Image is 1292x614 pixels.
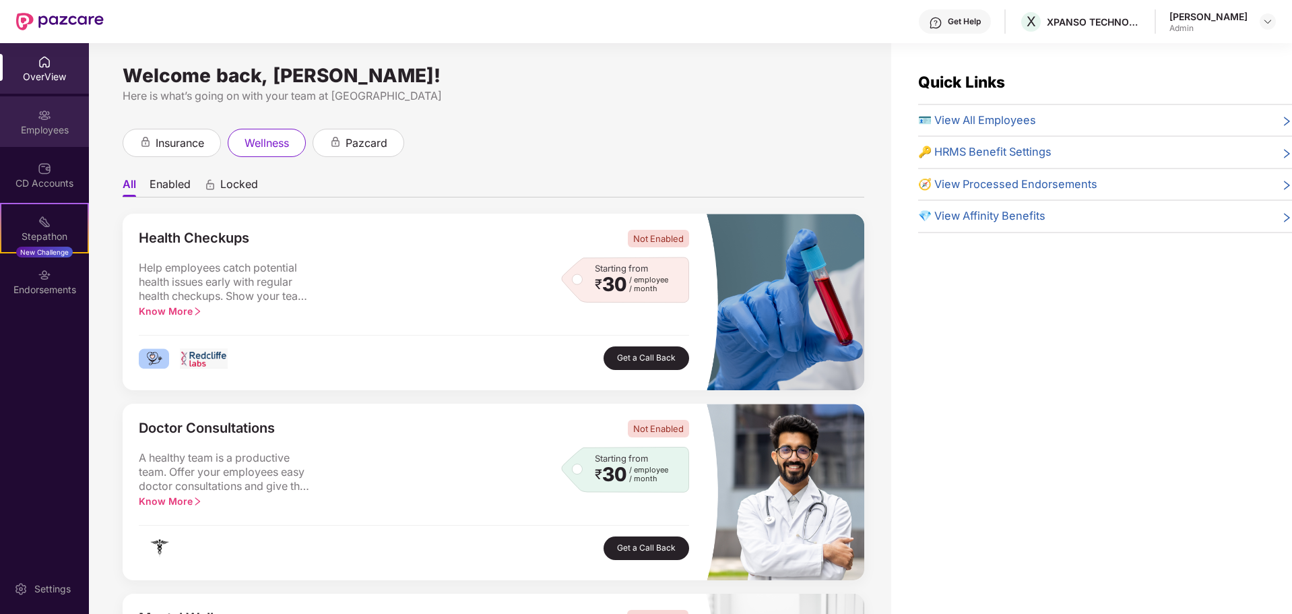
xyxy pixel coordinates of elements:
[595,453,648,464] span: Starting from
[595,469,602,480] span: ₹
[180,348,228,369] img: logo
[156,135,204,152] span: insurance
[1281,115,1292,129] span: right
[139,348,169,369] img: logo
[595,263,648,274] span: Starting from
[918,176,1097,193] span: 🧭 View Processed Endorsements
[139,136,152,148] div: animation
[705,214,864,390] img: masked_image
[604,346,689,370] button: Get a Call Back
[123,70,864,81] div: Welcome back, [PERSON_NAME]!
[38,215,51,228] img: svg+xml;base64,PHN2ZyB4bWxucz0iaHR0cDovL3d3dy53My5vcmcvMjAwMC9zdmciIHdpZHRoPSIyMSIgaGVpZ2h0PSIyMC...
[1262,16,1273,27] img: svg+xml;base64,PHN2ZyBpZD0iRHJvcGRvd24tMzJ4MzIiIHhtbG5zPSJodHRwOi8vd3d3LnczLm9yZy8yMDAwL3N2ZyIgd2...
[220,177,258,197] span: Locked
[123,88,864,104] div: Here is what’s going on with your team at [GEOGRAPHIC_DATA]
[139,451,314,494] span: A healthy team is a productive team. Offer your employees easy doctor consultations and give the ...
[628,420,689,437] span: Not Enabled
[139,305,202,317] span: Know More
[602,466,626,483] span: 30
[595,279,602,290] span: ₹
[14,582,28,596] img: svg+xml;base64,PHN2ZyBpZD0iU2V0dGluZy0yMHgyMCIgeG1sbnM9Imh0dHA6Ly93d3cudzMub3JnLzIwMDAvc3ZnIiB3aW...
[1281,210,1292,225] span: right
[30,582,75,596] div: Settings
[346,135,387,152] span: pazcard
[204,179,216,191] div: animation
[1169,23,1248,34] div: Admin
[629,466,668,474] span: / employee
[245,135,289,152] span: wellness
[1169,10,1248,23] div: [PERSON_NAME]
[150,539,170,559] img: logo
[193,497,202,506] span: right
[1047,16,1141,28] div: XPANSO TECHNOLOGIES PRIVATE LIMITED
[918,208,1045,225] span: 💎 View Affinity Benefits
[38,55,51,69] img: svg+xml;base64,PHN2ZyBpZD0iSG9tZSIgeG1sbnM9Imh0dHA6Ly93d3cudzMub3JnLzIwMDAvc3ZnIiB3aWR0aD0iMjAiIG...
[705,404,864,580] img: masked_image
[1027,13,1036,30] span: X
[16,13,104,30] img: New Pazcare Logo
[38,109,51,122] img: svg+xml;base64,PHN2ZyBpZD0iRW1wbG95ZWVzIiB4bWxucz0iaHR0cDovL3d3dy53My5vcmcvMjAwMC9zdmciIHdpZHRoPS...
[139,420,275,437] span: Doctor Consultations
[139,495,202,507] span: Know More
[629,474,668,483] span: / month
[123,177,136,197] li: All
[329,136,342,148] div: animation
[604,536,689,560] button: Get a Call Back
[918,112,1036,129] span: 🪪 View All Employees
[139,261,314,304] span: Help employees catch potential health issues early with regular health checkups. Show your team y...
[602,276,626,293] span: 30
[1281,146,1292,161] span: right
[1,230,88,243] div: Stepathon
[16,247,73,257] div: New Challenge
[948,16,981,27] div: Get Help
[918,73,1005,91] span: Quick Links
[1281,179,1292,193] span: right
[628,230,689,247] span: Not Enabled
[38,268,51,282] img: svg+xml;base64,PHN2ZyBpZD0iRW5kb3JzZW1lbnRzIiB4bWxucz0iaHR0cDovL3d3dy53My5vcmcvMjAwMC9zdmciIHdpZH...
[193,307,202,316] span: right
[629,276,668,284] span: / employee
[38,162,51,175] img: svg+xml;base64,PHN2ZyBpZD0iQ0RfQWNjb3VudHMiIGRhdGEtbmFtZT0iQ0QgQWNjb3VudHMiIHhtbG5zPSJodHRwOi8vd3...
[139,230,249,247] span: Health Checkups
[150,177,191,197] li: Enabled
[918,144,1052,161] span: 🔑 HRMS Benefit Settings
[929,16,942,30] img: svg+xml;base64,PHN2ZyBpZD0iSGVscC0zMngzMiIgeG1sbnM9Imh0dHA6Ly93d3cudzMub3JnLzIwMDAvc3ZnIiB3aWR0aD...
[629,284,668,293] span: / month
